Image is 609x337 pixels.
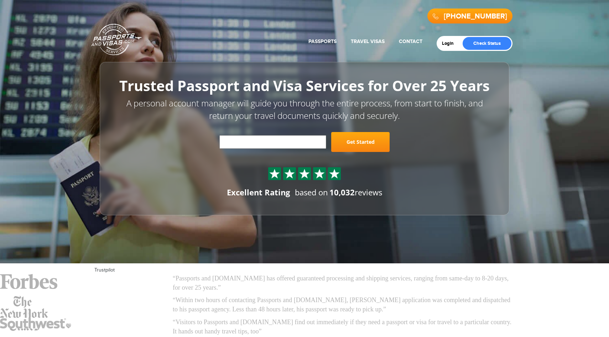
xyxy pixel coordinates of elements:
img: Sprite St [329,168,340,179]
a: Passports [308,38,337,44]
img: Sprite St [314,168,325,179]
div: Excellent Rating [227,187,290,198]
a: Passports & [DOMAIN_NAME] [91,23,142,56]
a: Check Status [463,37,511,50]
h1: Trusted Passport and Visa Services for Over 25 Years [116,78,493,94]
a: Trustpilot [94,267,115,273]
span: reviews [329,187,382,198]
a: Get Started [331,132,390,152]
img: Sprite St [284,168,295,179]
p: “Within two hours of contacting Passports and [DOMAIN_NAME], [PERSON_NAME] application was comple... [173,296,515,314]
a: Travel Visas [351,38,385,44]
strong: 10,032 [329,187,355,198]
p: “Passports and [DOMAIN_NAME] has offered guaranteed processing and shipping services, ranging fro... [173,274,515,292]
a: Contact [399,38,422,44]
span: based on [295,187,328,198]
img: Sprite St [269,168,280,179]
p: “Visitors to Passports and [DOMAIN_NAME] find out immediately if they need a passport or visa for... [173,318,515,336]
a: Login [442,41,459,46]
img: Sprite St [299,168,310,179]
p: A personal account manager will guide you through the entire process, from start to finish, and r... [116,97,493,122]
a: [PHONE_NUMBER] [444,12,507,21]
